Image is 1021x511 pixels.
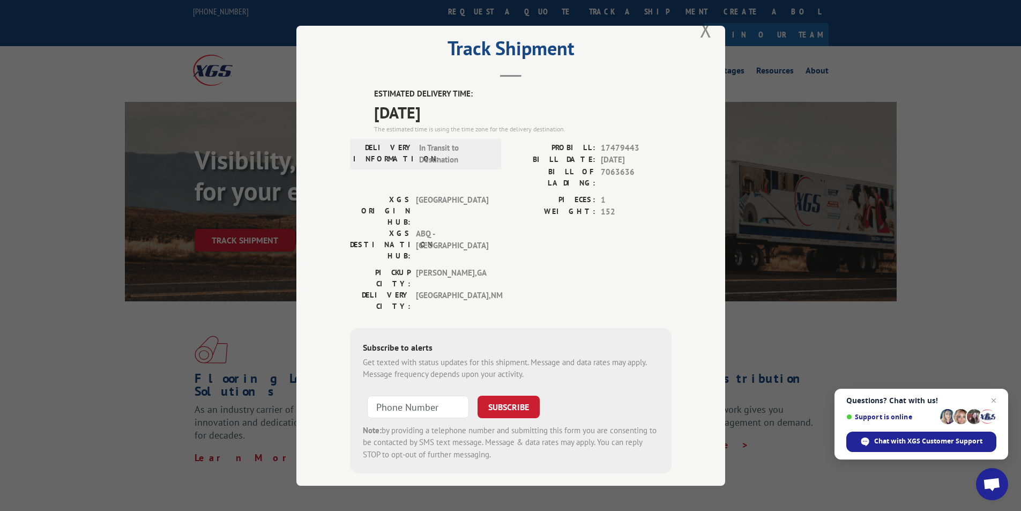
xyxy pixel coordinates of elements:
label: PICKUP CITY: [350,266,411,289]
span: In Transit to Destination [419,142,491,166]
label: BILL OF LADING: [511,166,595,188]
input: Phone Number [367,395,469,418]
span: [GEOGRAPHIC_DATA] [416,194,488,227]
div: Open chat [976,468,1008,500]
label: DELIVERY INFORMATION: [353,142,414,166]
span: ABQ - [GEOGRAPHIC_DATA] [416,227,488,261]
span: 17479443 [601,142,672,154]
div: The estimated time is using the time zone for the delivery destination. [374,124,672,134]
div: Chat with XGS Customer Support [846,432,996,452]
span: Close chat [987,394,1000,407]
div: Get texted with status updates for this shipment. Message and data rates may apply. Message frequ... [363,356,659,380]
label: XGS DESTINATION HUB: [350,227,411,261]
label: PROBILL: [511,142,595,154]
span: [DATE] [601,154,672,166]
span: 7063636 [601,166,672,188]
label: BILL DATE: [511,154,595,166]
h2: Track Shipment [350,41,672,61]
div: Subscribe to alerts [363,340,659,356]
span: 1 [601,194,672,206]
label: XGS ORIGIN HUB: [350,194,411,227]
span: Support is online [846,413,936,421]
span: Questions? Chat with us! [846,396,996,405]
label: PIECES: [511,194,595,206]
label: ESTIMATED DELIVERY TIME: [374,88,672,100]
span: [PERSON_NAME] , GA [416,266,488,289]
label: DELIVERY CITY: [350,289,411,312]
div: by providing a telephone number and submitting this form you are consenting to be contacted by SM... [363,424,659,461]
button: SUBSCRIBE [478,395,540,418]
button: Close modal [700,15,712,43]
span: 152 [601,206,672,218]
span: [GEOGRAPHIC_DATA] , NM [416,289,488,312]
strong: Note: [363,425,382,435]
span: [DATE] [374,100,672,124]
label: WEIGHT: [511,206,595,218]
span: Chat with XGS Customer Support [874,436,982,446]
